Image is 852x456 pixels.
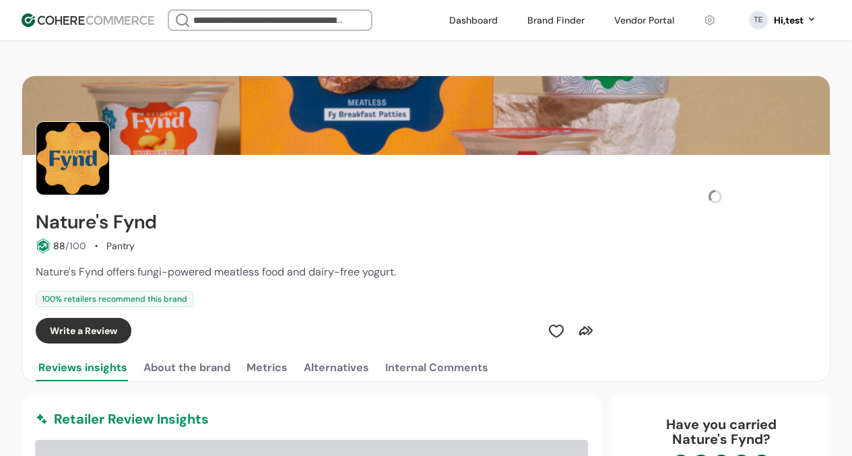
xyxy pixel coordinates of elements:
[385,360,488,376] div: Internal Comments
[301,354,372,381] button: Alternatives
[748,10,768,30] svg: 0 percent
[141,354,233,381] button: About the brand
[36,318,131,344] button: Write a Review
[53,240,65,252] span: 88
[22,13,154,27] img: Cohere Logo
[244,354,290,381] button: Metrics
[35,409,588,429] div: Retailer Review Insights
[774,13,817,28] button: Hi,test
[36,265,396,279] span: Nature's Fynd offers fungi-powered meatless food and dairy-free yogurt.
[626,432,817,447] p: Nature's Fynd ?
[774,13,804,28] div: Hi, test
[36,354,130,381] button: Reviews insights
[626,417,817,447] div: Have you carried
[36,121,110,195] img: Brand Photo
[106,239,135,253] div: Pantry
[65,240,86,252] span: /100
[36,211,157,233] h2: Nature's Fynd
[22,76,830,155] img: Brand cover image
[36,291,193,307] div: 100 % retailers recommend this brand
